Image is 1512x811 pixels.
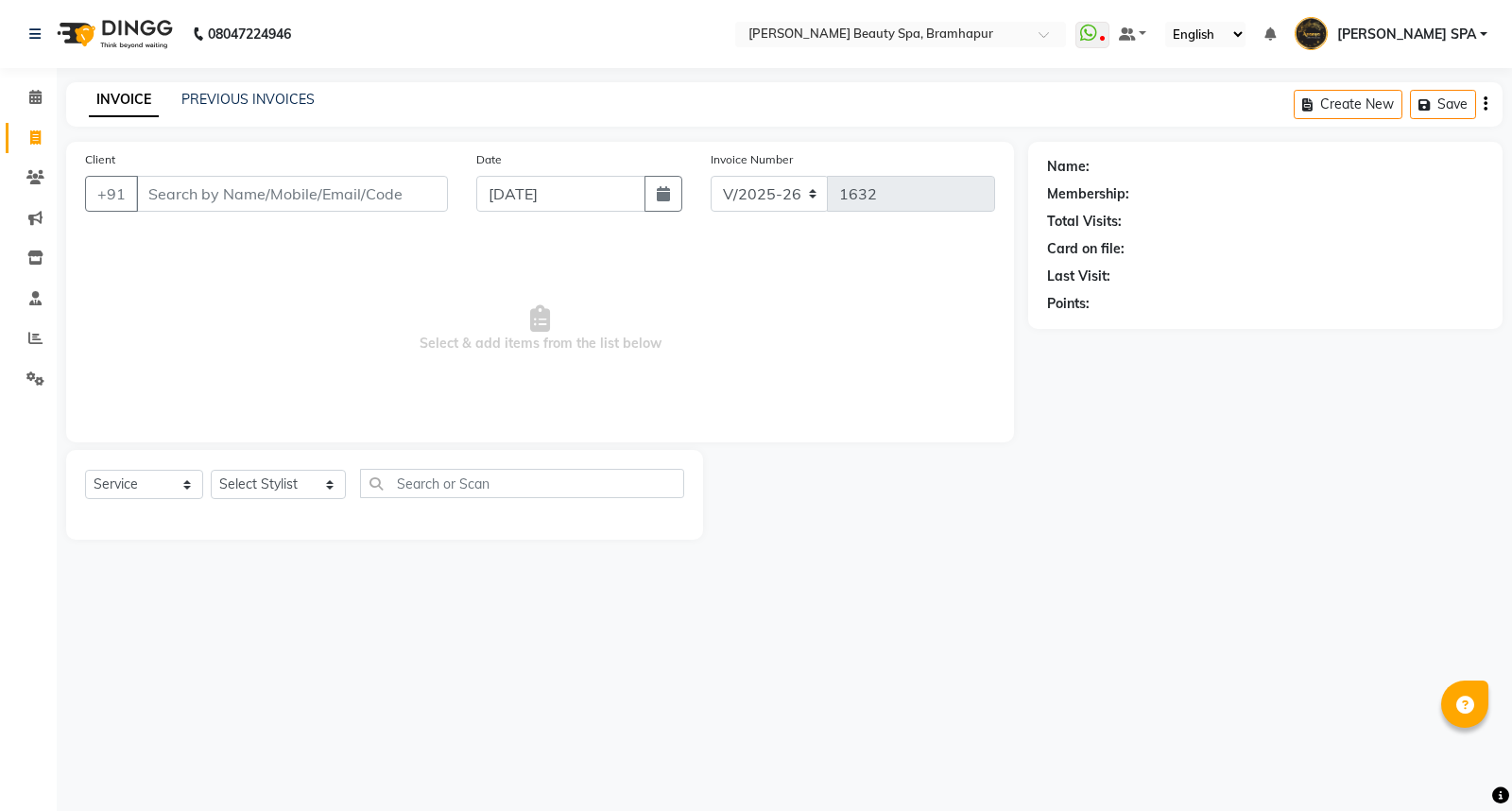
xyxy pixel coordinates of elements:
label: Invoice Number [711,151,793,168]
label: Client [85,151,115,168]
b: 08047224946 [208,8,291,60]
div: Name: [1047,157,1090,177]
div: Card on file: [1047,239,1125,259]
div: Membership: [1047,184,1129,204]
button: +91 [85,176,138,212]
iframe: chat widget [1433,735,1493,792]
span: [PERSON_NAME] SPA [1337,25,1476,44]
a: PREVIOUS INVOICES [181,91,315,108]
input: Search by Name/Mobile/Email/Code [136,176,448,212]
div: Last Visit: [1047,267,1110,286]
a: INVOICE [89,83,159,117]
button: Create New [1294,90,1402,119]
div: Points: [1047,294,1090,314]
span: Select & add items from the list below [85,234,995,423]
div: Total Visits: [1047,212,1122,232]
label: Date [476,151,502,168]
img: logo [48,8,178,60]
input: Search or Scan [360,469,684,498]
button: Save [1410,90,1476,119]
img: ANANYA SPA [1295,17,1328,50]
